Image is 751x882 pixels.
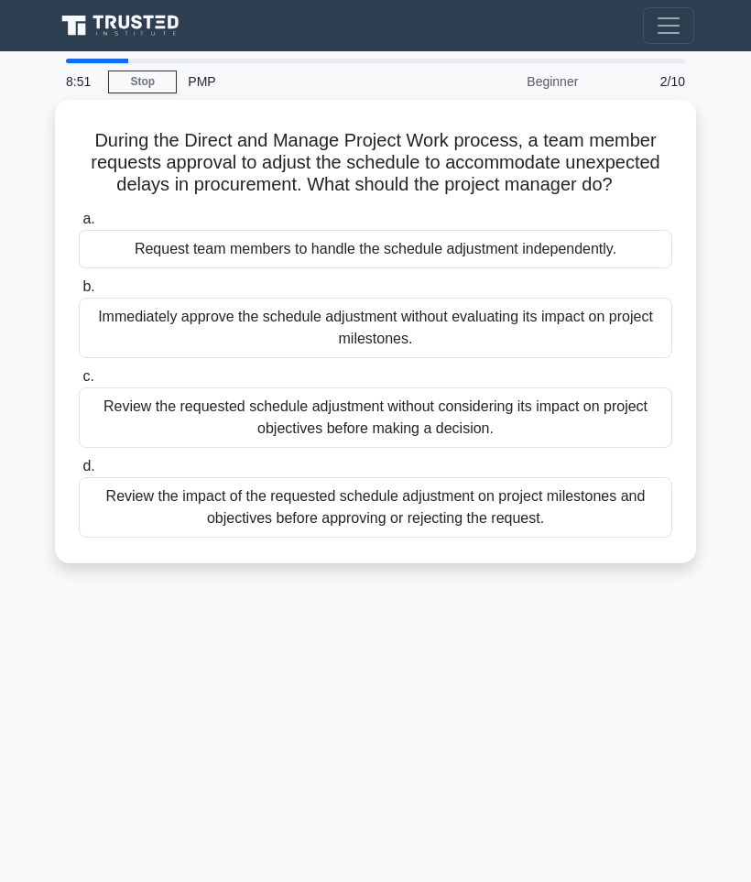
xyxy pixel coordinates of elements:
[55,63,108,100] div: 8:51
[589,63,696,100] div: 2/10
[79,387,672,448] div: Review the requested schedule adjustment without considering its impact on project objectives bef...
[82,211,94,226] span: a.
[82,458,94,474] span: d.
[79,477,672,538] div: Review the impact of the requested schedule adjustment on project milestones and objectives befor...
[177,63,429,100] div: PMP
[643,7,694,44] button: Toggle navigation
[82,368,93,384] span: c.
[82,278,94,294] span: b.
[108,71,177,93] a: Stop
[79,230,672,268] div: Request team members to handle the schedule adjustment independently.
[79,298,672,358] div: Immediately approve the schedule adjustment without evaluating its impact on project milestones.
[429,63,589,100] div: Beginner
[77,129,674,197] h5: During the Direct and Manage Project Work process, a team member requests approval to adjust the ...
